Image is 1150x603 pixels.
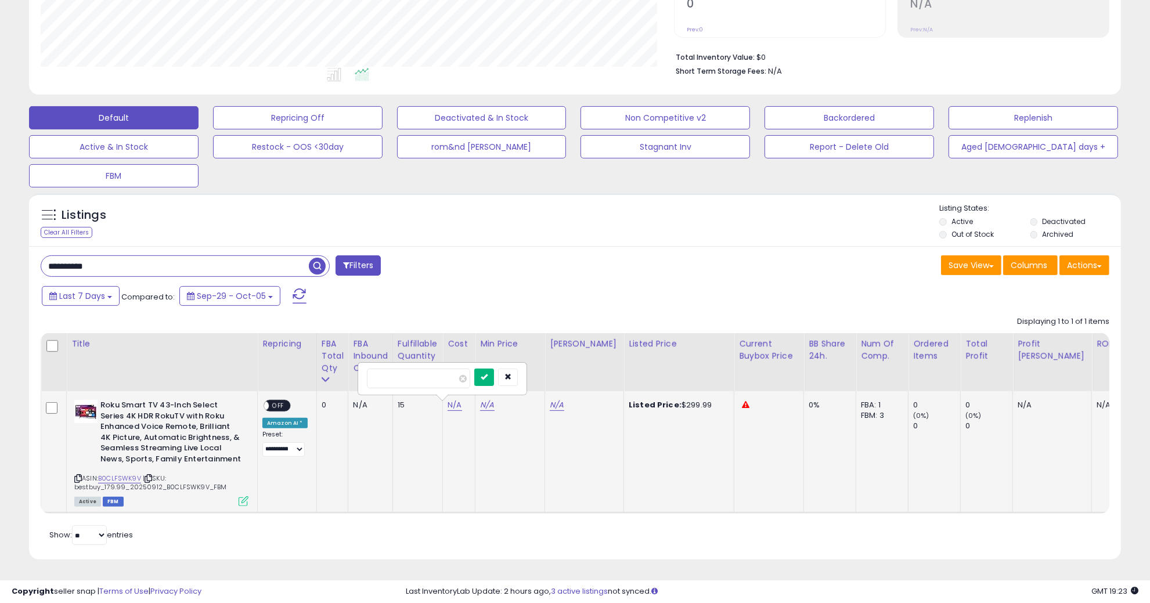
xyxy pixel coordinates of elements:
div: Title [71,338,253,350]
div: Current Buybox Price [739,338,799,362]
span: 2025-10-14 19:23 GMT [1091,586,1138,597]
button: FBM [29,164,199,187]
span: FBM [103,497,124,507]
button: Filters [336,255,381,276]
button: Columns [1003,255,1058,275]
a: 3 active listings [551,586,608,597]
span: Columns [1011,259,1047,271]
button: Aged [DEMOGRAPHIC_DATA] days + [949,135,1118,158]
div: Repricing [262,338,312,350]
b: Listed Price: [629,399,682,410]
a: B0CLFSWK9V [98,474,141,483]
div: N/A [1097,400,1135,410]
p: Listing States: [939,203,1121,214]
div: BB Share 24h. [809,338,851,362]
button: Report - Delete Old [765,135,934,158]
span: | SKU: bestbuy_179.99_20250912_B0CLFSWK9V_FBM [74,474,226,491]
div: Amazon AI * [262,418,308,428]
button: Replenish [949,106,1118,129]
label: Out of Stock [951,229,994,239]
div: FBA: 1 [861,400,899,410]
div: $299.99 [629,400,725,410]
div: 0 [322,400,340,410]
span: N/A [768,66,782,77]
a: Terms of Use [99,586,149,597]
button: Restock - OOS <30day [213,135,383,158]
div: Listed Price [629,338,729,350]
label: Deactivated [1042,216,1086,226]
span: OFF [269,401,287,411]
div: seller snap | | [12,586,201,597]
button: Stagnant Inv [581,135,750,158]
small: Prev: N/A [910,26,933,33]
a: Privacy Policy [150,586,201,597]
div: Min Price [480,338,540,350]
span: Compared to: [121,291,175,302]
a: N/A [550,399,564,411]
button: Active & In Stock [29,135,199,158]
small: (0%) [913,411,929,420]
button: Default [29,106,199,129]
div: 0 [913,421,960,431]
button: rom&nd [PERSON_NAME] [397,135,567,158]
div: N/A [353,400,384,410]
small: (0%) [965,411,982,420]
button: Repricing Off [213,106,383,129]
span: Sep-29 - Oct-05 [197,290,266,302]
button: Sep-29 - Oct-05 [179,286,280,306]
button: Save View [941,255,1001,275]
strong: Copyright [12,586,54,597]
button: Actions [1059,255,1109,275]
div: FBA Total Qty [322,338,344,374]
div: Preset: [262,431,308,457]
a: N/A [480,399,494,411]
div: FBA inbound Qty [353,338,388,374]
div: ASIN: [74,400,248,505]
div: Profit [PERSON_NAME] [1018,338,1087,362]
div: 15 [398,400,434,410]
b: Total Inventory Value: [676,52,755,62]
b: Roku Smart TV 43-Inch Select Series 4K HDR RokuTV with Roku Enhanced Voice Remote, Brilliant 4K P... [100,400,241,467]
div: Num of Comp. [861,338,903,362]
div: 0 [913,400,960,410]
a: N/A [448,399,462,411]
div: N/A [1018,400,1083,410]
div: FBM: 3 [861,410,899,421]
b: Short Term Storage Fees: [676,66,766,76]
button: Deactivated & In Stock [397,106,567,129]
div: [PERSON_NAME] [550,338,619,350]
div: Clear All Filters [41,227,92,238]
div: Ordered Items [913,338,956,362]
label: Archived [1042,229,1073,239]
div: Last InventoryLab Update: 2 hours ago, not synced. [406,586,1138,597]
li: $0 [676,49,1101,63]
small: Prev: 0 [687,26,703,33]
button: Backordered [765,106,934,129]
div: Fulfillable Quantity [398,338,438,362]
button: Non Competitive v2 [581,106,750,129]
span: Show: entries [49,529,133,540]
span: All listings currently available for purchase on Amazon [74,497,101,507]
div: 0 [965,400,1012,410]
div: Cost [448,338,470,350]
img: 41ZhRKNsihL._SL40_.jpg [74,400,98,423]
h5: Listings [62,207,106,223]
div: Total Profit [965,338,1008,362]
div: 0% [809,400,847,410]
span: Last 7 Days [59,290,105,302]
div: 0 [965,421,1012,431]
button: Last 7 Days [42,286,120,306]
div: Displaying 1 to 1 of 1 items [1017,316,1109,327]
div: ROI [1097,338,1139,350]
label: Active [951,216,973,226]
